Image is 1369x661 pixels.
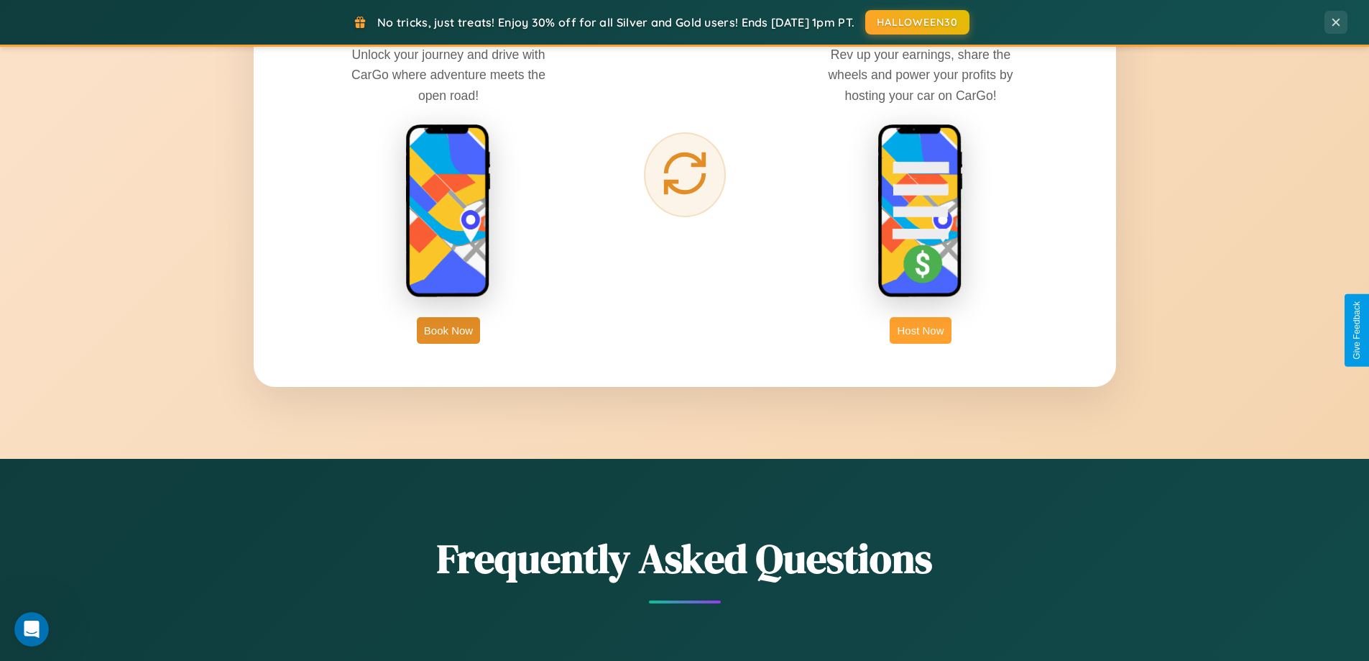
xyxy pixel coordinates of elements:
[890,317,951,344] button: Host Now
[865,10,969,35] button: HALLOWEEN30
[417,317,480,344] button: Book Now
[377,15,854,29] span: No tricks, just treats! Enjoy 30% off for all Silver and Gold users! Ends [DATE] 1pm PT.
[877,124,964,299] img: host phone
[1352,301,1362,360] div: Give Feedback
[14,612,49,647] iframe: Intercom live chat
[813,45,1028,105] p: Rev up your earnings, share the wheels and power your profits by hosting your car on CarGo!
[405,124,492,299] img: rent phone
[341,45,556,105] p: Unlock your journey and drive with CarGo where adventure meets the open road!
[254,531,1116,586] h2: Frequently Asked Questions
